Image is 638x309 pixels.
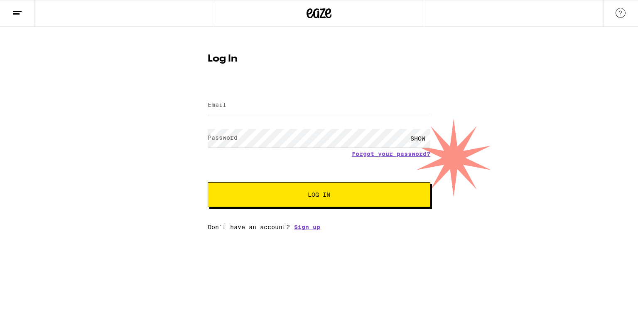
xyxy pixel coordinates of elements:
[208,224,430,230] div: Don't have an account?
[308,192,330,198] span: Log In
[208,182,430,207] button: Log In
[352,151,430,157] a: Forgot your password?
[208,134,238,141] label: Password
[208,101,226,108] label: Email
[208,96,430,115] input: Email
[294,224,320,230] a: Sign up
[208,54,430,64] h1: Log In
[405,129,430,148] div: SHOW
